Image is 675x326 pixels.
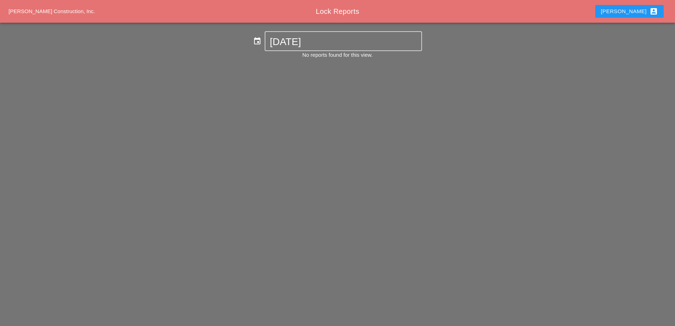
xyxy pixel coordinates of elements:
span: Lock Reports [316,7,359,15]
input: Select Date [270,36,417,48]
i: account_box [649,7,658,16]
button: [PERSON_NAME] [595,5,664,18]
a: [PERSON_NAME] Construction, Inc. [9,8,95,14]
div: [PERSON_NAME] [601,7,658,16]
i: event [253,37,261,45]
